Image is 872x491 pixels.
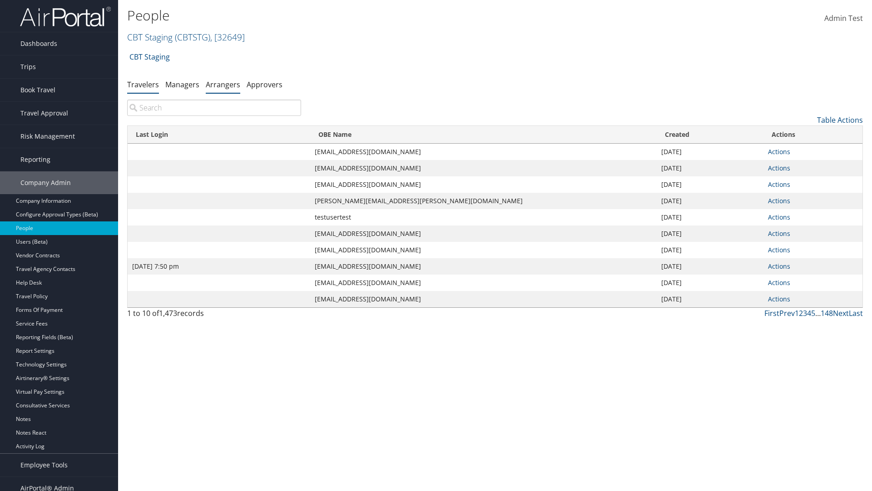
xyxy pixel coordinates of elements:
a: Actions [768,164,790,172]
td: [DATE] [657,160,763,176]
a: 5 [811,308,815,318]
h1: People [127,6,618,25]
td: [DATE] [657,291,763,307]
td: [DATE] [657,144,763,160]
td: [DATE] [657,275,763,291]
a: Actions [768,147,790,156]
th: Actions [763,126,862,144]
span: Admin Test [824,13,863,23]
span: 1,473 [159,308,177,318]
a: Last [849,308,863,318]
a: Admin Test [824,5,863,33]
th: OBE Name: activate to sort column ascending [310,126,657,144]
a: Actions [768,180,790,189]
span: Risk Management [20,125,75,148]
a: Actions [768,295,790,303]
span: Company Admin [20,171,71,194]
a: 4 [807,308,811,318]
a: Managers [165,80,199,90]
td: [EMAIL_ADDRESS][DOMAIN_NAME] [310,160,657,176]
a: Actions [768,213,790,221]
th: Created: activate to sort column ascending [657,126,763,144]
th: Last Login: activate to sort column ascending [128,126,310,144]
a: Approvers [247,80,282,90]
span: Employee Tools [20,454,68,476]
td: [DATE] [657,209,763,225]
td: [DATE] 7:50 pm [128,258,310,275]
span: Trips [20,55,36,78]
a: Table Actions [817,115,863,125]
a: Travelers [127,80,159,90]
a: 2 [799,308,803,318]
a: 148 [821,308,833,318]
input: Search [127,100,301,116]
span: Travel Approval [20,102,68,125]
span: ( CBTSTG ) [175,31,210,43]
a: CBT Staging [129,48,170,66]
td: [DATE] [657,225,763,242]
a: 1 [795,308,799,318]
a: Actions [768,278,790,287]
td: [EMAIL_ADDRESS][DOMAIN_NAME] [310,176,657,193]
a: Next [833,308,849,318]
td: [EMAIL_ADDRESS][DOMAIN_NAME] [310,275,657,291]
a: Arrangers [206,80,240,90]
span: Book Travel [20,79,55,101]
a: Prev [779,308,795,318]
a: First [764,308,779,318]
td: [EMAIL_ADDRESS][DOMAIN_NAME] [310,242,657,258]
td: [DATE] [657,258,763,275]
a: Actions [768,229,790,238]
div: 1 to 10 of records [127,308,301,323]
a: Actions [768,196,790,205]
span: Reporting [20,148,50,171]
a: Actions [768,245,790,254]
span: Dashboards [20,32,57,55]
td: [DATE] [657,176,763,193]
span: , [ 32649 ] [210,31,245,43]
td: [EMAIL_ADDRESS][DOMAIN_NAME] [310,258,657,275]
img: airportal-logo.png [20,6,111,27]
td: testusertest [310,209,657,225]
td: [DATE] [657,193,763,209]
td: [EMAIL_ADDRESS][DOMAIN_NAME] [310,291,657,307]
a: Actions [768,262,790,271]
td: [DATE] [657,242,763,258]
span: … [815,308,821,318]
td: [EMAIL_ADDRESS][DOMAIN_NAME] [310,225,657,242]
td: [PERSON_NAME][EMAIL_ADDRESS][PERSON_NAME][DOMAIN_NAME] [310,193,657,209]
a: CBT Staging [127,31,245,43]
a: 3 [803,308,807,318]
td: [EMAIL_ADDRESS][DOMAIN_NAME] [310,144,657,160]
